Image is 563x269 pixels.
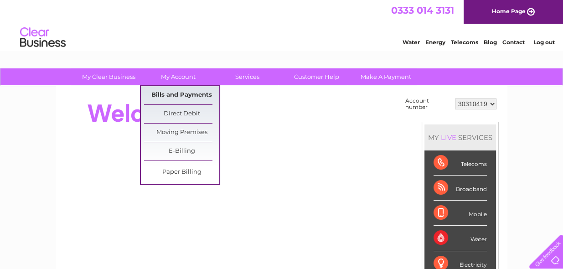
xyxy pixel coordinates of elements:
img: logo.png [20,24,66,52]
a: Water [403,39,420,46]
div: LIVE [439,133,458,142]
a: Blog [484,39,497,46]
div: Clear Business is a trading name of Verastar Limited (registered in [GEOGRAPHIC_DATA] No. 3667643... [67,5,497,44]
div: Telecoms [434,150,487,176]
a: Log out [533,39,554,46]
div: Broadband [434,176,487,201]
a: Paper Billing [144,163,219,181]
a: Contact [502,39,525,46]
a: E-Billing [144,142,219,160]
td: Account number [403,95,453,113]
div: Mobile [434,201,487,226]
a: Customer Help [279,68,354,85]
a: 0333 014 3131 [391,5,454,16]
a: My Clear Business [71,68,146,85]
div: MY SERVICES [424,124,496,150]
a: Moving Premises [144,124,219,142]
a: Direct Debit [144,105,219,123]
a: My Account [140,68,216,85]
a: Telecoms [451,39,478,46]
div: Water [434,226,487,251]
a: Services [210,68,285,85]
a: Bills and Payments [144,86,219,104]
a: Make A Payment [348,68,424,85]
a: Energy [425,39,445,46]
